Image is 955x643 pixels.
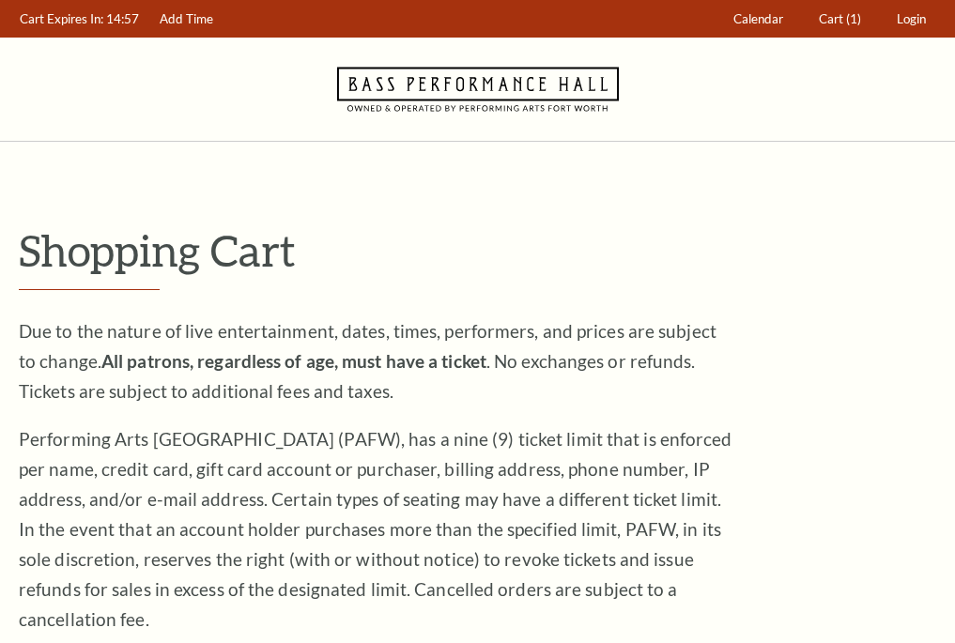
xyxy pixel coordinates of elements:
[19,320,716,402] span: Due to the nature of live entertainment, dates, times, performers, and prices are subject to chan...
[888,1,935,38] a: Login
[106,11,139,26] span: 14:57
[846,11,861,26] span: (1)
[819,11,843,26] span: Cart
[19,424,732,635] p: Performing Arts [GEOGRAPHIC_DATA] (PAFW), has a nine (9) ticket limit that is enforced per name, ...
[725,1,793,38] a: Calendar
[733,11,783,26] span: Calendar
[897,11,926,26] span: Login
[19,226,936,274] p: Shopping Cart
[810,1,870,38] a: Cart (1)
[101,350,486,372] strong: All patrons, regardless of age, must have a ticket
[151,1,223,38] a: Add Time
[20,11,103,26] span: Cart Expires In:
